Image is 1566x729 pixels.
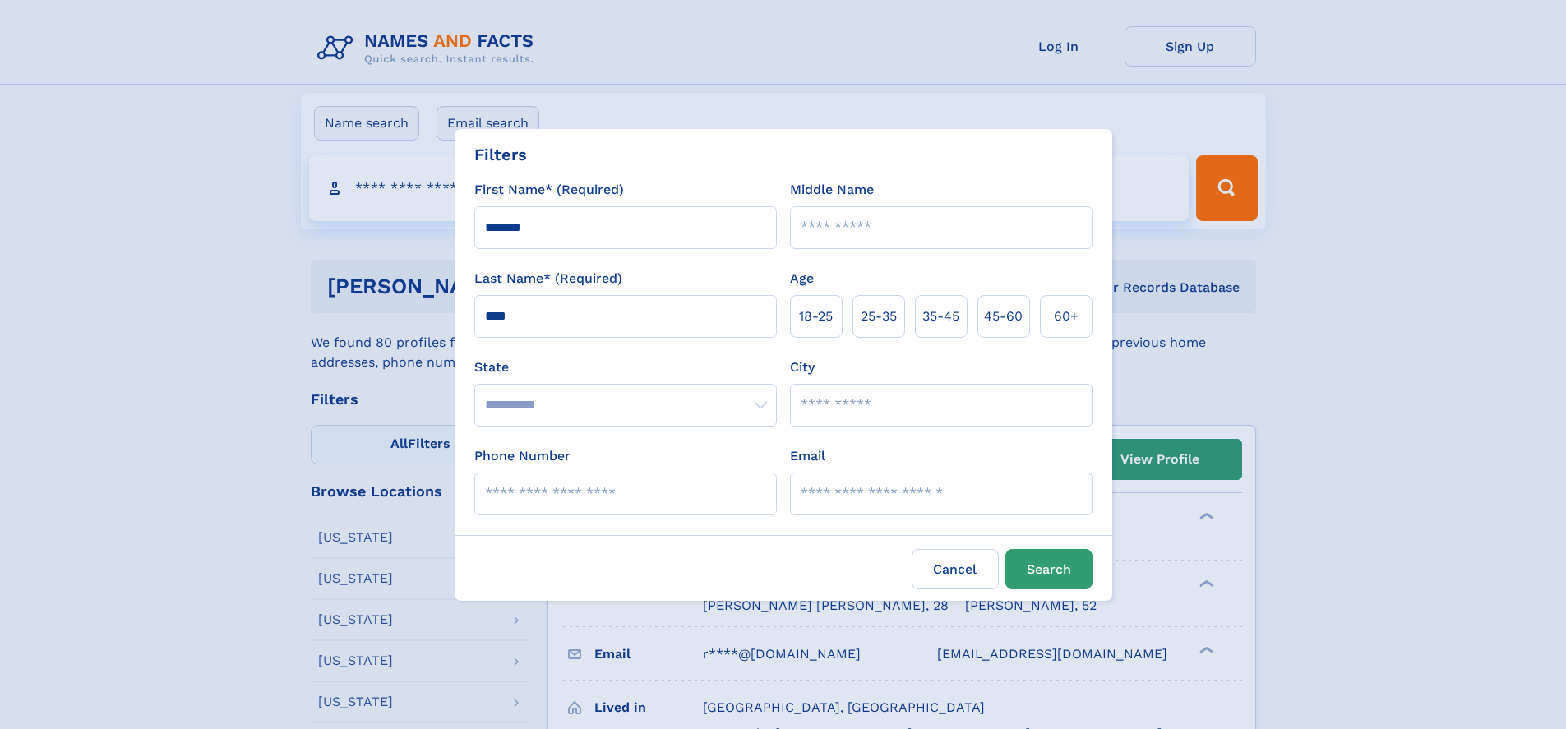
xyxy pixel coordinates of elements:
label: Middle Name [790,180,874,200]
span: 18‑25 [799,307,833,326]
label: Phone Number [474,446,571,466]
div: Filters [474,142,527,167]
span: 60+ [1054,307,1079,326]
span: 45‑60 [984,307,1023,326]
label: Age [790,269,814,288]
button: Search [1005,549,1093,589]
label: First Name* (Required) [474,180,624,200]
label: Cancel [912,549,999,589]
label: Last Name* (Required) [474,269,622,288]
label: Email [790,446,825,466]
span: 35‑45 [922,307,959,326]
label: State [474,358,777,377]
span: 25‑35 [861,307,897,326]
label: City [790,358,815,377]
